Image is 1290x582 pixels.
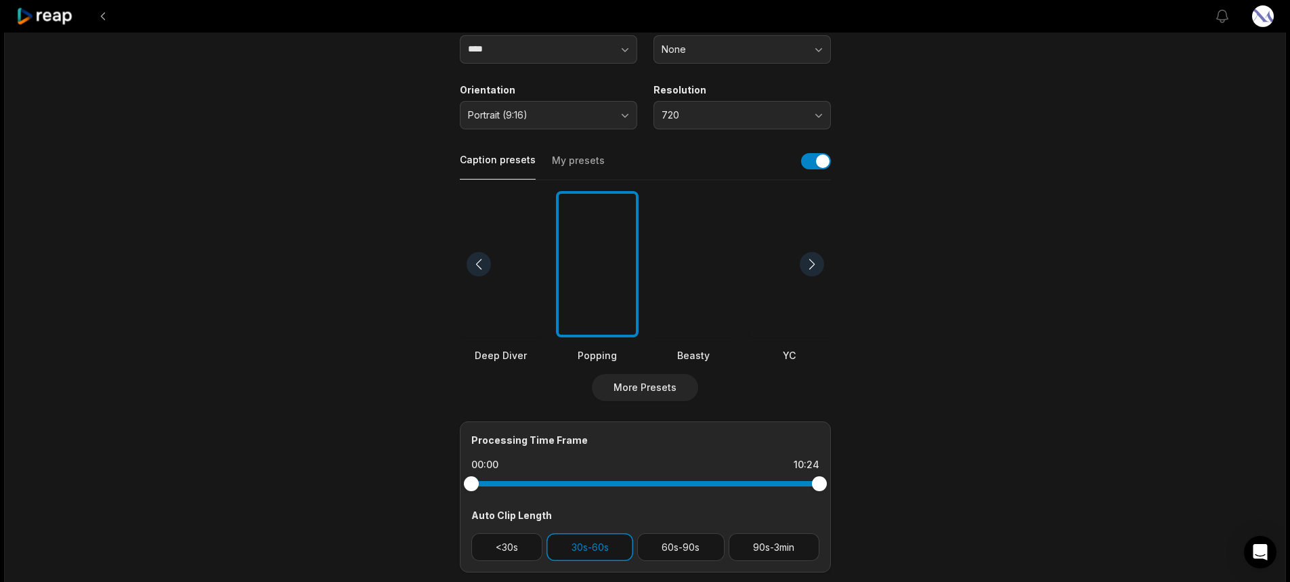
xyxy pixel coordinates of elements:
div: Auto Clip Length [471,508,819,522]
span: 720 [662,109,804,121]
button: Portrait (9:16) [460,101,637,129]
label: Resolution [653,84,831,96]
div: Open Intercom Messenger [1244,536,1276,568]
div: Beasty [652,348,735,362]
button: 30s-60s [546,533,633,561]
button: More Presets [592,374,698,401]
span: Portrait (9:16) [468,109,610,121]
div: Processing Time Frame [471,433,819,447]
div: 00:00 [471,458,498,472]
button: My presets [552,154,605,180]
button: 60s-90s [637,533,725,561]
span: None [662,43,804,56]
div: YC [748,348,831,362]
button: None [653,35,831,64]
button: Caption presets [460,153,536,180]
button: <30s [471,533,543,561]
button: 720 [653,101,831,129]
div: 10:24 [794,458,819,472]
button: 90s-3min [729,533,819,561]
div: Popping [556,348,639,362]
label: Orientation [460,84,637,96]
div: Deep Diver [460,348,542,362]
